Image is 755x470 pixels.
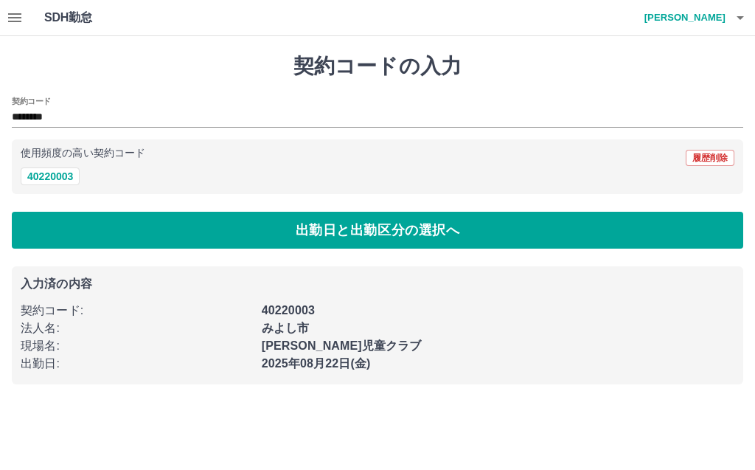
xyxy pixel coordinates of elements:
[12,95,51,107] h2: 契約コード
[21,148,145,159] p: 使用頻度の高い契約コード
[21,355,253,373] p: 出勤日 :
[21,319,253,337] p: 法人名 :
[262,304,315,317] b: 40220003
[686,150,734,166] button: 履歴削除
[21,302,253,319] p: 契約コード :
[12,54,743,79] h1: 契約コードの入力
[262,339,422,352] b: [PERSON_NAME]児童クラブ
[262,322,310,334] b: みよし市
[21,278,734,290] p: 入力済の内容
[21,167,80,185] button: 40220003
[12,212,743,249] button: 出勤日と出勤区分の選択へ
[21,337,253,355] p: 現場名 :
[262,357,371,370] b: 2025年08月22日(金)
